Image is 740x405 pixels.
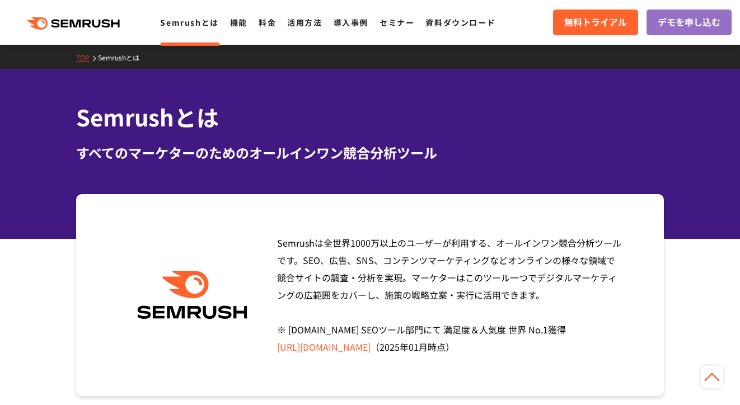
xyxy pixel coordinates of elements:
a: [URL][DOMAIN_NAME] [277,340,371,354]
a: Semrushとは [98,53,148,62]
a: 機能 [230,17,247,28]
a: 無料トライアル [553,10,638,35]
span: デモを申し込む [658,15,720,30]
a: セミナー [380,17,414,28]
div: すべてのマーケターのためのオールインワン競合分析ツール [76,143,664,163]
span: Semrushは全世界1000万以上のユーザーが利用する、オールインワン競合分析ツールです。SEO、広告、SNS、コンテンツマーケティングなどオンラインの様々な領域で競合サイトの調査・分析を実現... [277,236,621,354]
h1: Semrushとは [76,101,664,134]
iframe: Help widget launcher [640,361,728,393]
a: Semrushとは [160,17,218,28]
span: 無料トライアル [564,15,627,30]
a: デモを申し込む [647,10,732,35]
a: 料金 [259,17,276,28]
a: 活用方法 [287,17,322,28]
img: Semrush [132,271,253,319]
a: 資料ダウンロード [425,17,495,28]
a: TOP [76,53,98,62]
a: 導入事例 [334,17,368,28]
